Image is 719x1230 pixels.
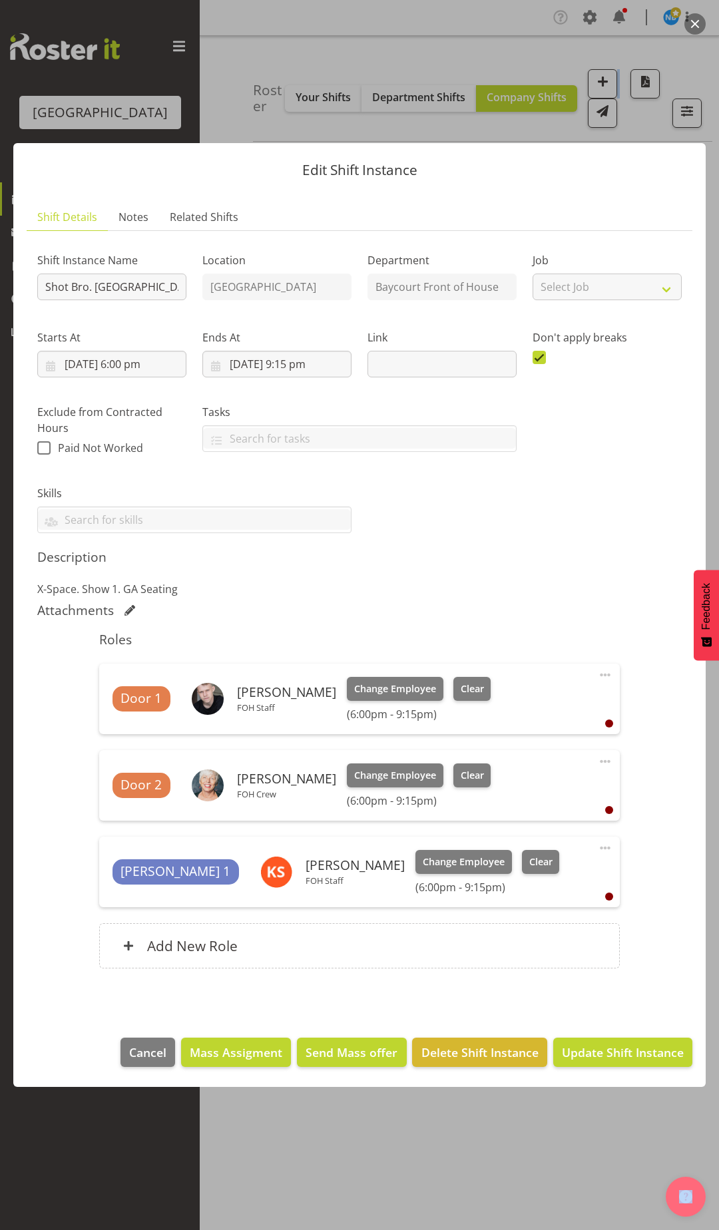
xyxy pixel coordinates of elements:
h5: Attachments [37,602,114,618]
h6: [PERSON_NAME] [237,685,336,700]
label: Exclude from Contracted Hours [37,404,186,436]
span: Shift Details [37,209,97,225]
p: FOH Crew [237,789,336,799]
button: Cancel [120,1038,175,1067]
input: Shift Instance Name [37,274,186,300]
span: Change Employee [423,855,505,869]
img: ciska-vogelzang1258dc131d1b049cbd0e243664f1094c.png [192,769,224,801]
button: Clear [522,850,560,874]
span: Delete Shift Instance [421,1044,539,1061]
img: tommy-shorterb0edd7af4f2a677187137bf503907750.png [192,683,224,715]
button: Send Mass offer [297,1038,406,1067]
label: Link [367,329,517,345]
span: Paid Not Worked [58,441,143,455]
label: Ends At [202,329,352,345]
p: FOH Staff [306,875,405,886]
button: Update Shift Instance [553,1038,692,1067]
button: Clear [453,677,491,701]
span: Door 2 [120,775,162,795]
img: help-xxl-2.png [679,1190,692,1203]
h6: (6:00pm - 9:15pm) [415,881,559,894]
button: Change Employee [347,677,443,701]
span: Related Shifts [170,209,238,225]
h6: (6:00pm - 9:15pm) [347,794,491,807]
span: Mass Assigment [190,1044,282,1061]
label: Don't apply breaks [533,329,682,345]
span: Cancel [129,1044,166,1061]
span: Clear [461,682,484,696]
input: Click to select... [37,351,186,377]
button: Mass Assigment [181,1038,291,1067]
span: Clear [461,768,484,783]
label: Skills [37,485,352,501]
label: Location [202,252,352,268]
label: Department [367,252,517,268]
input: Click to select... [202,351,352,377]
button: Change Employee [347,763,443,787]
span: Feedback [700,583,712,630]
span: [PERSON_NAME] 1 [120,862,230,881]
span: Send Mass offer [306,1044,397,1061]
input: Search for tasks [203,428,516,449]
span: Change Employee [354,768,436,783]
img: kelly-shepherd9515.jpg [260,856,292,888]
h6: [PERSON_NAME] [306,858,405,873]
h6: Add New Role [147,937,238,954]
p: FOH Staff [237,702,336,713]
h5: Roles [99,632,620,648]
h6: [PERSON_NAME] [237,771,336,786]
button: Clear [453,763,491,787]
span: Door 1 [120,689,162,708]
input: Search for skills [38,509,351,530]
span: Clear [529,855,553,869]
div: User is clocked out [605,719,613,727]
h6: (6:00pm - 9:15pm) [347,708,491,721]
h5: Description [37,549,682,565]
span: Notes [119,209,148,225]
label: Job [533,252,682,268]
span: Change Employee [354,682,436,696]
p: Edit Shift Instance [27,163,692,177]
button: Change Employee [415,850,512,874]
div: User is clocked out [605,893,613,901]
label: Tasks [202,404,517,420]
div: User is clocked out [605,806,613,814]
label: Shift Instance Name [37,252,186,268]
span: Update Shift Instance [562,1044,684,1061]
button: Feedback - Show survey [694,570,719,660]
button: Delete Shift Instance [412,1038,547,1067]
p: X-Space. Show 1. GA Seating [37,581,682,597]
label: Starts At [37,329,186,345]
